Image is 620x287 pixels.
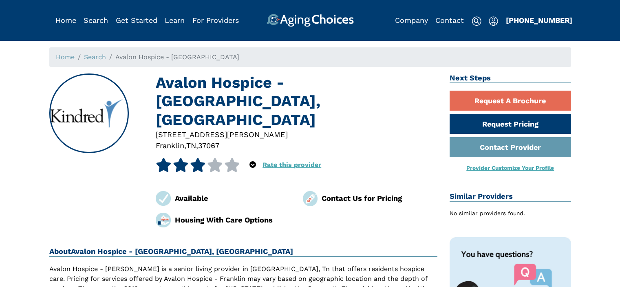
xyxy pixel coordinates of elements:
h2: Next Steps [450,73,571,83]
div: Popover trigger [249,158,256,172]
img: user-icon.svg [489,16,498,26]
img: search-icon.svg [472,16,481,26]
a: Request Pricing [450,114,571,134]
h2: About Avalon Hospice - [GEOGRAPHIC_DATA], [GEOGRAPHIC_DATA] [49,247,438,257]
h1: Avalon Hospice - [GEOGRAPHIC_DATA], [GEOGRAPHIC_DATA] [156,73,437,129]
a: Contact Provider [450,137,571,157]
div: Contact Us for Pricing [322,193,437,204]
a: Home [56,53,75,61]
div: Housing With Care Options [175,214,291,225]
div: No similar providers found. [450,209,571,218]
a: Search [84,53,106,61]
a: For Providers [192,16,239,24]
a: [PHONE_NUMBER] [506,16,572,24]
a: Get Started [116,16,157,24]
span: , [196,141,198,150]
a: Request A Brochure [450,91,571,111]
a: Rate this provider [263,161,321,169]
span: Avalon Hospice - [GEOGRAPHIC_DATA] [115,53,239,61]
span: , [184,141,186,150]
div: Available [175,193,291,204]
a: Search [84,16,108,24]
img: AgingChoices [266,14,353,27]
a: Contact [435,16,464,24]
a: Company [395,16,428,24]
h2: Similar Providers [450,192,571,202]
div: [STREET_ADDRESS][PERSON_NAME] [156,129,437,140]
a: Learn [165,16,185,24]
a: Provider Customize Your Profile [466,165,554,171]
div: 37067 [198,140,219,151]
nav: breadcrumb [49,47,571,67]
a: Home [55,16,76,24]
span: TN [186,141,196,150]
div: Popover trigger [84,14,108,27]
span: Franklin [156,141,184,150]
img: Avalon Hospice - Franklin, Franklin TN [50,99,128,127]
div: Popover trigger [489,14,498,27]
